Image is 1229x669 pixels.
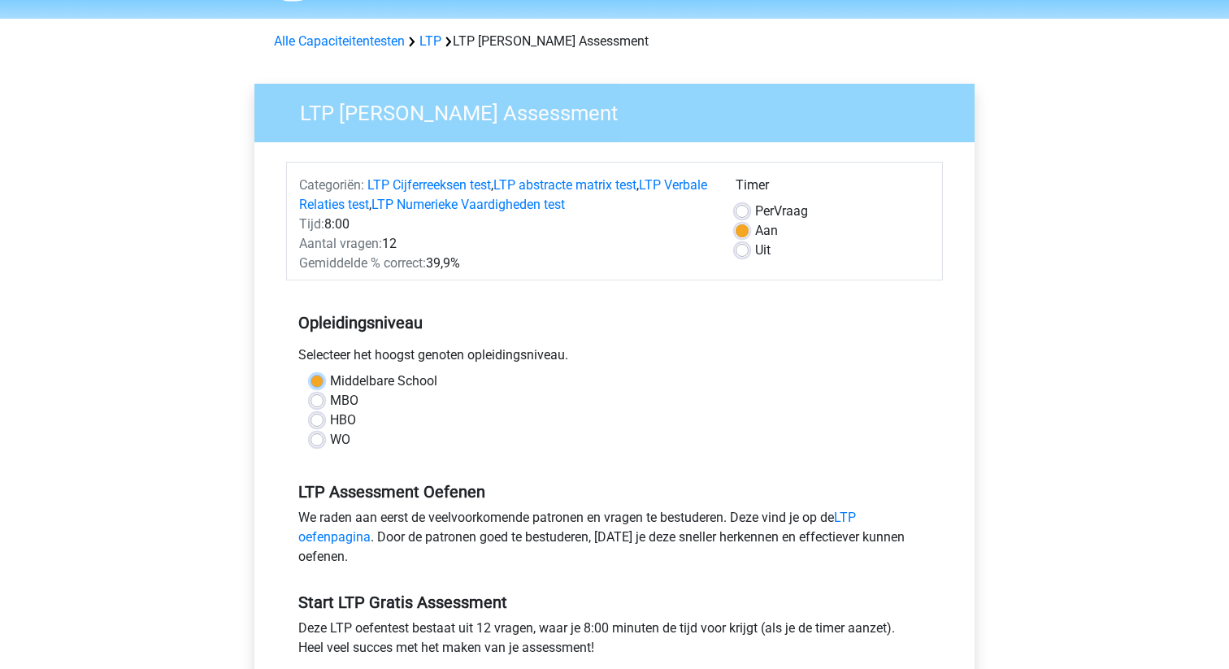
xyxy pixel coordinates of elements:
a: LTP Numerieke Vaardigheden test [371,197,565,212]
span: Aantal vragen: [299,236,382,251]
div: LTP [PERSON_NAME] Assessment [267,32,962,51]
label: WO [330,430,350,450]
a: LTP [419,33,441,49]
span: Per [755,203,774,219]
h5: Start LTP Gratis Assessment [298,593,931,612]
span: Gemiddelde % correct: [299,255,426,271]
label: Middelbare School [330,371,437,391]
h5: LTP Assessment Oefenen [298,482,931,502]
h5: Opleidingsniveau [298,306,931,339]
div: Timer [736,176,930,202]
a: LTP Cijferreeksen test [367,177,491,193]
div: We raden aan eerst de veelvoorkomende patronen en vragen te bestuderen. Deze vind je op de . Door... [286,508,943,573]
div: Selecteer het hoogst genoten opleidingsniveau. [286,345,943,371]
h3: LTP [PERSON_NAME] Assessment [280,94,962,126]
span: Tijd: [299,216,324,232]
label: HBO [330,411,356,430]
label: Aan [755,221,778,241]
div: 8:00 [287,215,723,234]
span: Categoriën: [299,177,364,193]
label: MBO [330,391,358,411]
div: 12 [287,234,723,254]
div: Deze LTP oefentest bestaat uit 12 vragen, waar je 8:00 minuten de tijd voor krijgt (als je de tim... [286,619,943,664]
div: , , , [287,176,723,215]
label: Vraag [755,202,808,221]
label: Uit [755,241,771,260]
a: Alle Capaciteitentesten [274,33,405,49]
a: LTP abstracte matrix test [493,177,636,193]
div: 39,9% [287,254,723,273]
